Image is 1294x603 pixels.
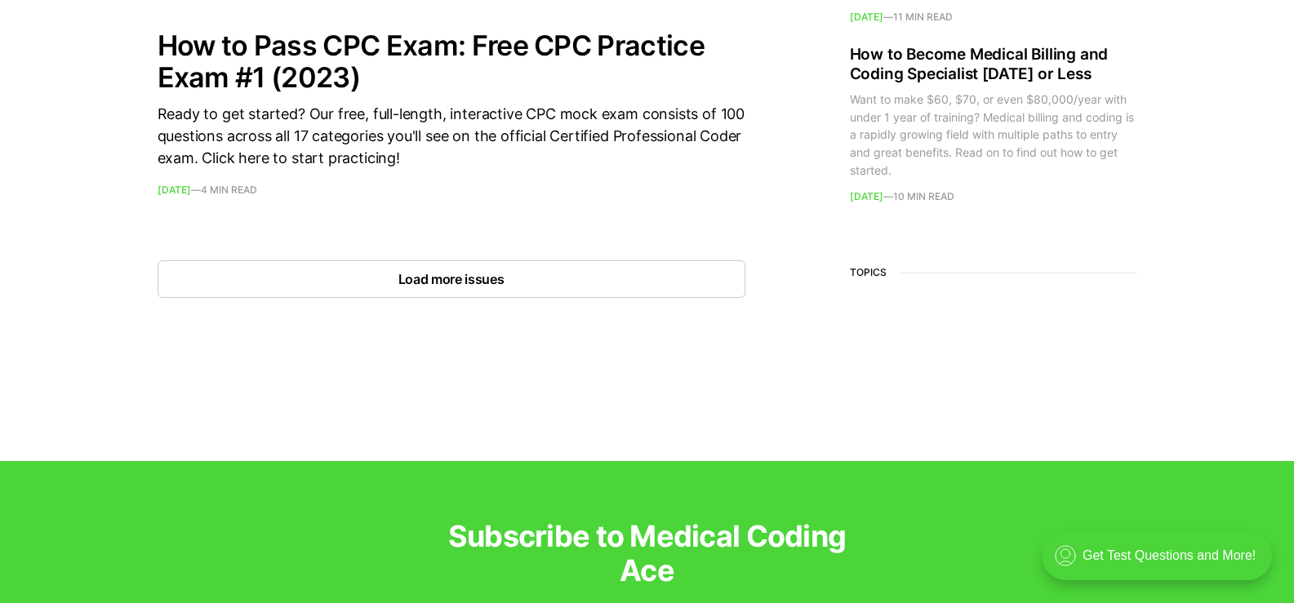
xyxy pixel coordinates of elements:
footer: — [158,185,745,195]
a: How to Pass CPC Exam: Free CPC Practice Exam #1 (2023) Ready to get started? Our free, full-lengt... [158,29,745,195]
span: 10 min read [893,193,954,202]
div: Ready to get started? Our free, full-length, interactive CPC mock exam consists of 100 questions ... [158,103,745,169]
h2: How to Become Medical Billing and Coding Specialist [DATE] or Less [850,46,1137,85]
h2: How to Pass CPC Exam: Free CPC Practice Exam #1 (2023) [158,29,745,93]
footer: — [850,13,1137,23]
iframe: portal-trigger [1028,523,1294,603]
span: 11 min read [893,13,953,23]
span: 4 min read [201,185,257,195]
button: Load more issues [158,260,745,298]
div: Want to make $60, $70, or even $80,000/year with under 1 year of training? Medical billing and co... [850,91,1137,179]
h3: Topics [850,268,1137,279]
time: [DATE] [158,184,191,196]
a: How to Become Medical Billing and Coding Specialist [DATE] or Less Want to make $60, $70, or even... [850,46,1137,202]
time: [DATE] [850,11,883,24]
footer: — [850,193,1137,202]
h3: Subscribe to Medical Coding Ace [435,520,860,587]
time: [DATE] [850,191,883,203]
